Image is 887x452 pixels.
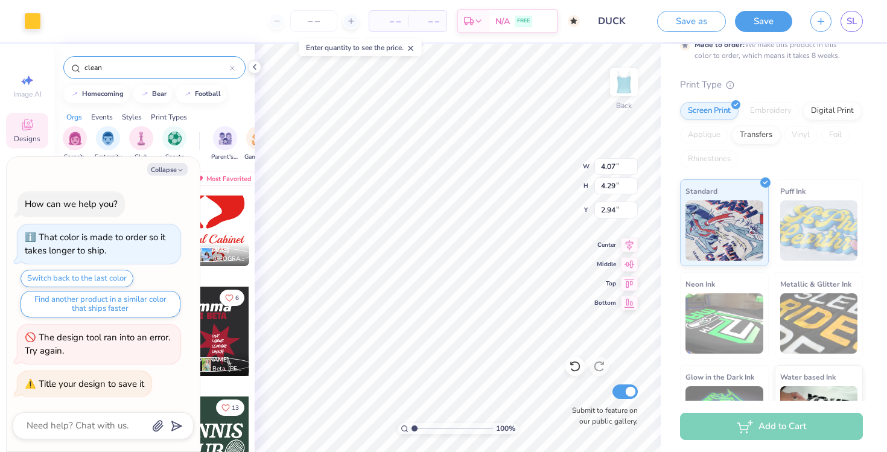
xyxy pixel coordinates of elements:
[680,78,863,92] div: Print Type
[129,126,153,162] button: filter button
[517,17,530,25] span: FREE
[244,126,272,162] div: filter for Game Day
[133,85,172,103] button: bear
[780,293,858,354] img: Metallic & Glitter Ink
[565,405,638,427] label: Submit to feature on our public gallery.
[211,126,239,162] button: filter button
[162,126,186,162] button: filter button
[415,15,439,28] span: – –
[211,126,239,162] div: filter for Parent's Weekend
[680,150,739,168] div: Rhinestones
[101,132,115,145] img: Fraternity Image
[179,246,229,254] span: [PERSON_NAME]
[39,378,144,390] div: Title your design to save it
[25,331,170,357] div: The design tool ran into an error. Try again.
[685,386,763,447] img: Glow in the Dark Ink
[83,62,230,74] input: Try "Alpha"
[780,386,858,447] img: Water based Ink
[780,371,836,383] span: Water based Ink
[685,278,715,290] span: Neon Ink
[63,126,87,162] div: filter for Sorority
[189,171,257,186] div: Most Favorited
[216,399,244,416] button: Like
[742,102,800,120] div: Embroidery
[211,153,239,162] span: Parent's Weekend
[218,132,232,145] img: Parent's Weekend Image
[147,163,188,176] button: Collapse
[732,126,780,144] div: Transfers
[220,290,244,306] button: Like
[13,89,42,99] span: Image AI
[66,112,82,123] div: Orgs
[168,132,182,145] img: Sports Image
[594,279,616,288] span: Top
[847,14,857,28] span: SL
[25,198,118,210] div: How can we help you?
[495,15,510,28] span: N/A
[91,112,113,123] div: Events
[195,91,221,97] div: football
[252,132,265,145] img: Game Day Image
[179,255,244,264] span: Chi Omega, [GEOGRAPHIC_DATA][US_STATE]
[780,185,806,197] span: Puff Ink
[129,126,153,162] div: filter for Club
[594,299,616,307] span: Bottom
[25,231,165,257] div: That color is made to order so it takes longer to ship.
[232,405,239,411] span: 13
[657,11,726,32] button: Save as
[179,355,229,364] span: [PERSON_NAME]
[152,91,167,97] div: bear
[784,126,818,144] div: Vinyl
[63,126,87,162] button: filter button
[685,200,763,261] img: Standard
[612,70,636,94] img: Back
[841,11,863,32] a: SL
[780,278,851,290] span: Metallic & Glitter Ink
[235,295,239,301] span: 6
[685,293,763,354] img: Neon Ink
[122,112,142,123] div: Styles
[151,112,187,123] div: Print Types
[685,371,754,383] span: Glow in the Dark Ink
[803,102,862,120] div: Digital Print
[735,11,792,32] button: Save
[299,39,422,56] div: Enter quantity to see the price.
[162,126,186,162] div: filter for Sports
[589,9,648,33] input: Untitled Design
[244,153,272,162] span: Game Day
[680,102,739,120] div: Screen Print
[594,260,616,269] span: Middle
[244,126,272,162] button: filter button
[14,134,40,144] span: Designs
[377,15,401,28] span: – –
[176,85,226,103] button: football
[695,40,745,49] strong: Made to order:
[82,91,124,97] div: homecoming
[695,39,843,61] div: We make this product in this color to order, which means it takes 8 weeks.
[63,85,129,103] button: homecoming
[165,153,184,162] span: Sports
[179,364,244,374] span: Gamma Phi Beta, [PERSON_NAME][GEOGRAPHIC_DATA]
[21,291,180,317] button: Find another product in a similar color that ships faster
[68,132,82,145] img: Sorority Image
[616,100,632,111] div: Back
[594,241,616,249] span: Center
[95,126,122,162] div: filter for Fraternity
[70,91,80,98] img: trend_line.gif
[680,126,728,144] div: Applique
[821,126,850,144] div: Foil
[780,200,858,261] img: Puff Ink
[685,185,717,197] span: Standard
[64,153,86,162] span: Sorority
[496,423,515,434] span: 100 %
[21,270,133,287] button: Switch back to the last color
[290,10,337,32] input: – –
[135,153,148,162] span: Club
[183,91,192,98] img: trend_line.gif
[95,153,122,162] span: Fraternity
[95,126,122,162] button: filter button
[140,91,150,98] img: trend_line.gif
[135,132,148,145] img: Club Image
